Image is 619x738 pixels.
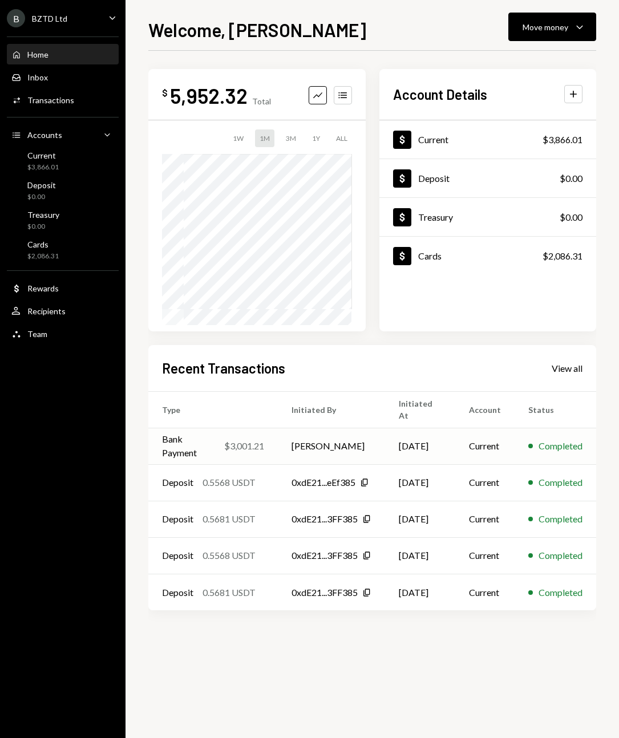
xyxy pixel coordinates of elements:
td: [DATE] [385,428,455,464]
div: 1W [228,129,248,147]
div: $2,086.31 [543,249,582,263]
div: 0xdE21...3FF385 [292,512,358,526]
h1: Welcome, [PERSON_NAME] [148,18,366,41]
div: Deposit [162,476,193,489]
div: B [7,9,25,27]
div: BZTD Ltd [32,14,67,23]
a: Home [7,44,119,64]
div: 1Y [308,129,325,147]
div: 0xdE21...3FF385 [292,549,358,562]
div: Deposit [162,512,193,526]
div: $3,001.21 [224,439,264,453]
div: Completed [539,476,582,489]
div: 0xdE21...3FF385 [292,586,358,599]
div: $3,866.01 [543,133,582,147]
th: Type [148,391,278,428]
div: Treasury [27,210,59,220]
a: Team [7,323,119,344]
div: Total [252,96,271,106]
a: Cards$2,086.31 [379,237,596,275]
a: Recipients [7,301,119,321]
div: Current [418,134,448,145]
div: Deposit [162,586,193,599]
div: Cards [418,250,442,261]
a: Inbox [7,67,119,87]
a: Current$3,866.01 [7,147,119,175]
td: Current [455,574,515,610]
div: View all [552,363,582,374]
div: $0.00 [27,192,56,202]
div: Cards [27,240,59,249]
a: Treasury$0.00 [379,198,596,236]
td: [PERSON_NAME] [278,428,385,464]
td: Current [455,537,515,574]
a: Transactions [7,90,119,110]
div: Move money [523,21,568,33]
h2: Account Details [393,85,487,104]
td: Current [455,501,515,537]
th: Initiated By [278,391,385,428]
div: Deposit [27,180,56,190]
th: Status [515,391,596,428]
div: 0.5681 USDT [203,586,256,599]
div: $3,866.01 [27,163,59,172]
div: Bank Payment [162,432,215,460]
div: Treasury [418,212,453,222]
div: $ [162,87,168,99]
th: Account [455,391,515,428]
div: Deposit [162,549,193,562]
div: 0.5568 USDT [203,549,256,562]
td: Current [455,428,515,464]
div: Deposit [418,173,450,184]
div: $2,086.31 [27,252,59,261]
div: Completed [539,586,582,599]
div: Inbox [27,72,48,82]
h2: Recent Transactions [162,359,285,378]
a: Accounts [7,124,119,145]
div: Current [27,151,59,160]
div: 0xdE21...eEf385 [292,476,355,489]
a: Deposit$0.00 [379,159,596,197]
button: Move money [508,13,596,41]
div: 0.5568 USDT [203,476,256,489]
a: Current$3,866.01 [379,120,596,159]
div: Accounts [27,130,62,140]
div: 3M [281,129,301,147]
div: $0.00 [560,172,582,185]
td: [DATE] [385,574,455,610]
div: 0.5681 USDT [203,512,256,526]
div: Home [27,50,48,59]
td: [DATE] [385,501,455,537]
div: Completed [539,512,582,526]
div: ALL [331,129,352,147]
div: Transactions [27,95,74,105]
td: [DATE] [385,464,455,501]
div: $0.00 [560,210,582,224]
a: View all [552,362,582,374]
div: $0.00 [27,222,59,232]
div: Rewards [27,283,59,293]
a: Treasury$0.00 [7,206,119,234]
div: Recipients [27,306,66,316]
div: 1M [255,129,274,147]
th: Initiated At [385,391,455,428]
a: Deposit$0.00 [7,177,119,204]
td: [DATE] [385,537,455,574]
td: Current [455,464,515,501]
div: Team [27,329,47,339]
a: Cards$2,086.31 [7,236,119,263]
div: Completed [539,549,582,562]
div: 5,952.32 [170,83,248,108]
a: Rewards [7,278,119,298]
div: Completed [539,439,582,453]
